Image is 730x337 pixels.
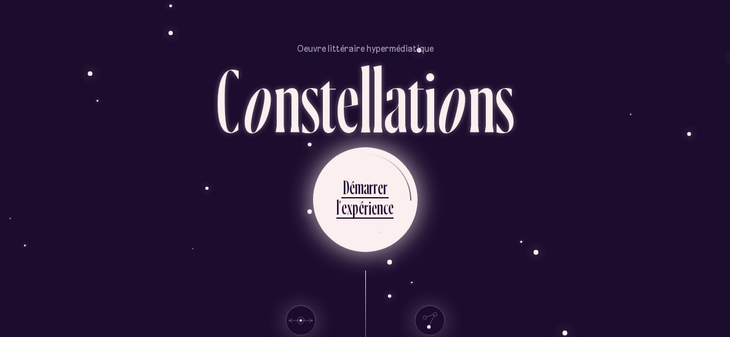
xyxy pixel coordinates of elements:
div: r [383,175,387,199]
div: p [352,195,359,219]
div: x [347,195,352,219]
div: e [371,195,377,219]
div: e [341,195,347,219]
button: Démarrerl’expérience [313,147,418,252]
div: t [408,55,424,145]
div: s [495,55,514,145]
div: ’ [339,195,341,219]
div: t [320,55,336,145]
div: r [369,175,373,199]
div: n [468,55,495,145]
div: m [355,175,363,199]
div: o [434,55,468,145]
div: s [301,55,320,145]
div: e [378,175,383,199]
div: n [274,55,301,145]
div: n [377,195,383,219]
div: i [424,55,436,145]
div: e [336,55,359,145]
div: é [349,175,355,199]
div: e [388,195,394,219]
div: a [363,175,369,199]
div: D [343,175,349,199]
div: l [359,55,371,145]
div: r [364,195,368,219]
p: Oeuvre littéraire hypermédiatique [297,43,434,55]
div: c [383,195,388,219]
div: C [216,55,240,145]
div: o [240,55,274,145]
div: l [336,195,339,219]
div: a [384,55,408,145]
div: é [359,195,364,219]
div: r [373,175,378,199]
div: i [368,195,371,219]
div: l [371,55,384,145]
